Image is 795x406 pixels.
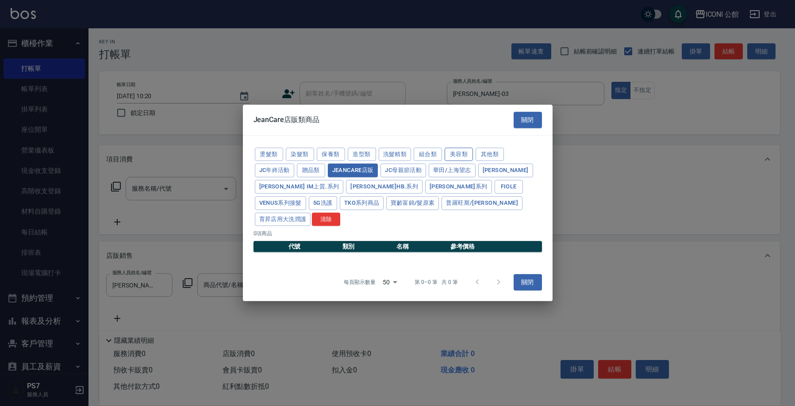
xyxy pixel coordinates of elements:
[386,196,439,210] button: 寶齡富錦/髮原素
[379,270,400,294] div: 50
[425,180,492,194] button: [PERSON_NAME]系列
[255,164,294,177] button: JC年終活動
[255,147,283,161] button: 燙髮類
[286,147,314,161] button: 染髮類
[312,212,340,226] button: 清除
[429,164,476,177] button: 華田/上海望志
[297,164,325,177] button: 贈品類
[286,241,340,253] th: 代號
[476,147,504,161] button: 其他類
[414,147,442,161] button: 組合類
[495,180,523,194] button: Fiole
[255,180,344,194] button: [PERSON_NAME] iM上質.系列
[348,147,376,161] button: 造型類
[478,164,533,177] button: [PERSON_NAME]
[514,112,542,128] button: 關閉
[514,274,542,291] button: 關閉
[255,196,306,210] button: Venus系列接髮
[340,241,394,253] th: 類別
[344,278,376,286] p: 每頁顯示數量
[445,147,473,161] button: 美容類
[442,196,522,210] button: 普羅旺斯/[PERSON_NAME]
[415,278,457,286] p: 第 0–0 筆 共 0 筆
[317,147,345,161] button: 保養類
[379,147,411,161] button: 洗髮精類
[394,241,448,253] th: 名稱
[346,180,422,194] button: [PERSON_NAME]HB.系列
[253,230,542,237] p: 0 項商品
[309,196,337,210] button: 5G洗護
[328,164,378,177] button: JeanCare店販
[340,196,384,210] button: TKO系列商品
[253,115,319,124] span: JeanCare店販類商品
[448,241,542,253] th: 參考價格
[255,212,311,226] button: 育昇店用大洗潤護
[380,164,426,177] button: JC母親節活動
